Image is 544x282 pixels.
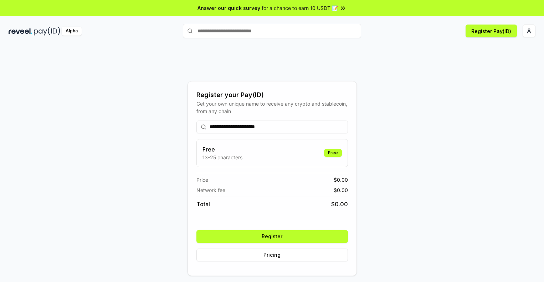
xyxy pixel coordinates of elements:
[334,176,348,183] span: $ 0.00
[196,186,225,194] span: Network fee
[334,186,348,194] span: $ 0.00
[324,149,342,157] div: Free
[62,27,82,36] div: Alpha
[196,100,348,115] div: Get your own unique name to receive any crypto and stablecoin, from any chain
[331,200,348,208] span: $ 0.00
[202,154,242,161] p: 13-25 characters
[466,25,517,37] button: Register Pay(ID)
[197,4,260,12] span: Answer our quick survey
[202,145,242,154] h3: Free
[196,200,210,208] span: Total
[196,90,348,100] div: Register your Pay(ID)
[196,176,208,183] span: Price
[262,4,338,12] span: for a chance to earn 10 USDT 📝
[196,230,348,243] button: Register
[196,249,348,261] button: Pricing
[9,27,32,36] img: reveel_dark
[34,27,60,36] img: pay_id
